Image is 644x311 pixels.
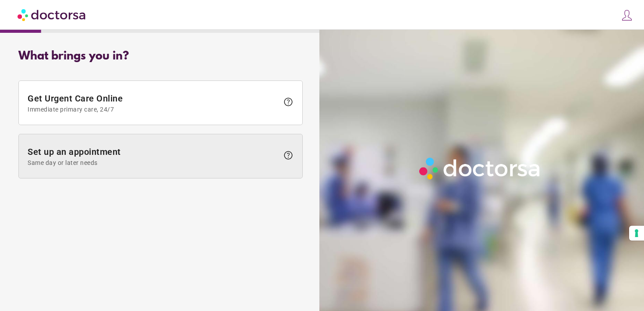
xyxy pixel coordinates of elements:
span: Same day or later needs [28,159,279,166]
img: icons8-customer-100.png [621,9,633,21]
div: What brings you in? [18,50,303,63]
span: Immediate primary care, 24/7 [28,106,279,113]
span: help [283,97,294,107]
span: Get Urgent Care Online [28,93,279,113]
img: Logo-Doctorsa-trans-White-partial-flat.png [416,154,545,183]
span: Set up an appointment [28,147,279,166]
img: Doctorsa.com [18,5,87,24]
span: help [283,150,294,161]
button: Your consent preferences for tracking technologies [629,226,644,241]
